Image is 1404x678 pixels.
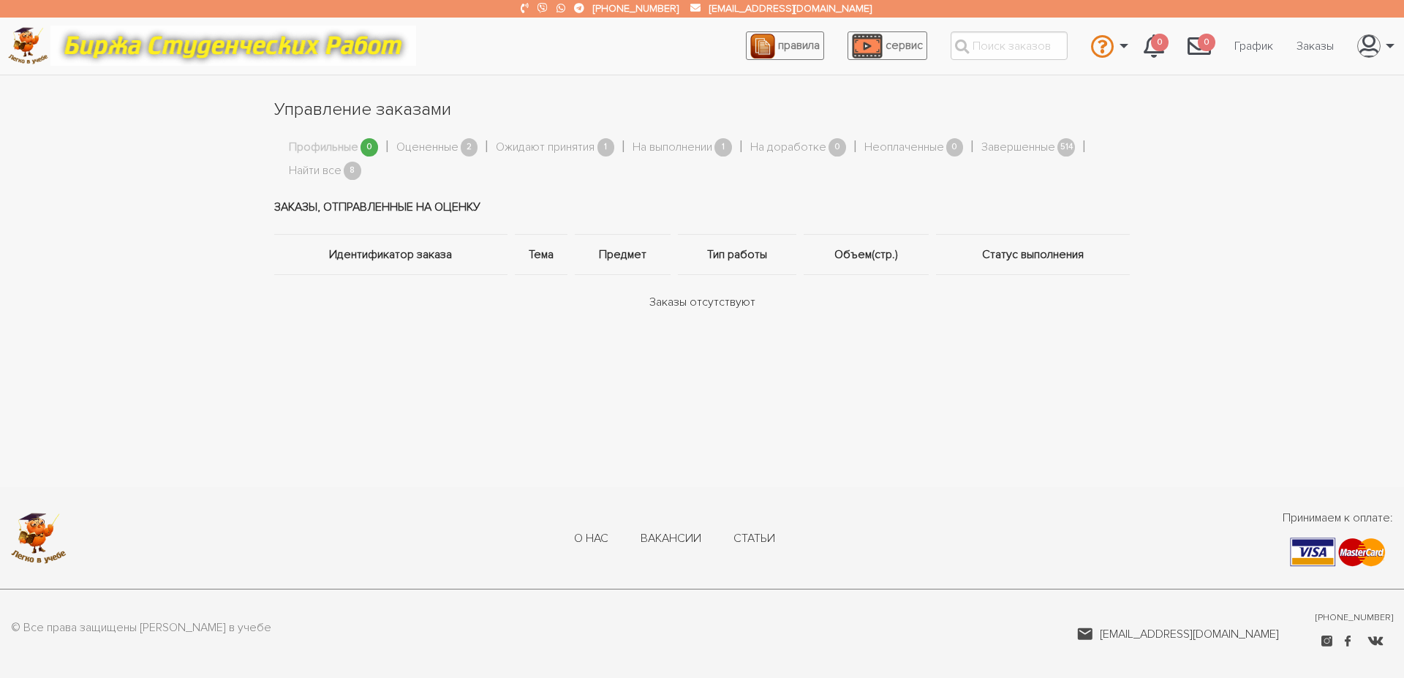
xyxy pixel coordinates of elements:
span: сервис [886,38,923,53]
td: Заказы, отправленные на оценку [274,180,1130,235]
a: Заказы [1285,32,1345,60]
span: правила [778,38,820,53]
span: 8 [344,162,361,180]
span: 1 [597,138,615,157]
th: Идентификатор заказа [274,235,511,275]
p: © Все права защищены [PERSON_NAME] в учебе [11,619,271,638]
span: 0 [829,138,846,157]
th: Предмет [571,235,673,275]
th: Объем(стр.) [800,235,933,275]
a: Неоплаченные [864,138,944,157]
th: Тема [511,235,571,275]
a: Завершенные [981,138,1055,157]
a: 0 [1176,26,1223,66]
td: Заказы отсутствуют [274,275,1130,330]
a: [PHONE_NUMBER] [1316,611,1393,625]
img: payment-9f1e57a40afa9551f317c30803f4599b5451cfe178a159d0fc6f00a10d51d3ba.png [1290,538,1386,567]
img: logo-c4363faeb99b52c628a42810ed6dfb4293a56d4e4775eb116515dfe7f33672af.png [11,513,67,564]
span: 2 [461,138,478,157]
span: Принимаем к оплате: [1283,509,1393,527]
span: 0 [361,138,378,157]
th: Статус выполнения [932,235,1130,275]
span: 0 [1198,34,1215,52]
a: На выполнении [633,138,712,157]
a: [PHONE_NUMBER] [593,2,679,15]
span: 514 [1057,138,1075,157]
a: Найти все [289,162,341,181]
a: [EMAIL_ADDRESS][DOMAIN_NAME] [1077,625,1279,643]
img: play_icon-49f7f135c9dc9a03216cfdbccbe1e3994649169d890fb554cedf0eac35a01ba8.png [852,34,883,59]
a: Статьи [733,531,775,547]
a: Оцененные [396,138,458,157]
a: правила [746,31,824,60]
img: logo-c4363faeb99b52c628a42810ed6dfb4293a56d4e4775eb116515dfe7f33672af.png [8,27,48,64]
a: О нас [574,531,608,547]
a: [EMAIL_ADDRESS][DOMAIN_NAME] [709,2,872,15]
a: На доработке [750,138,826,157]
span: 0 [946,138,964,157]
img: motto-12e01f5a76059d5f6a28199ef077b1f78e012cfde436ab5cf1d4517935686d32.gif [50,26,416,66]
span: 0 [1151,34,1169,52]
input: Поиск заказов [951,31,1068,60]
a: График [1223,32,1285,60]
img: agreement_icon-feca34a61ba7f3d1581b08bc946b2ec1ccb426f67415f344566775c155b7f62c.png [750,34,775,59]
h1: Управление заказами [274,97,1130,122]
a: сервис [848,31,927,60]
a: Ожидают принятия [496,138,595,157]
a: Профильные [289,138,358,157]
a: 0 [1132,26,1176,66]
th: Тип работы [674,235,800,275]
span: [EMAIL_ADDRESS][DOMAIN_NAME] [1100,625,1279,643]
span: 1 [714,138,732,157]
a: Вакансии [641,531,701,547]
